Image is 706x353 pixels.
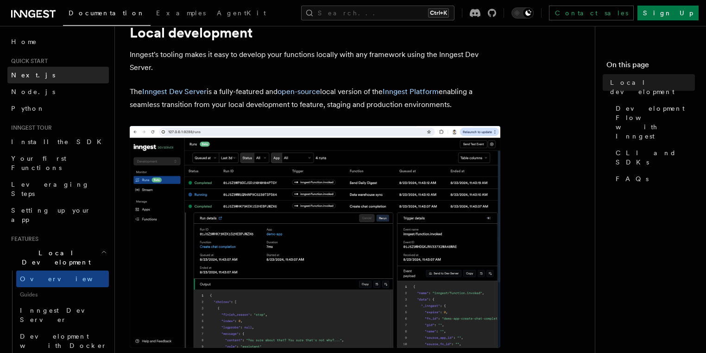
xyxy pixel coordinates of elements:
a: Install the SDK [7,133,109,150]
span: Development Flow with Inngest [616,104,695,141]
a: Setting up your app [7,202,109,228]
a: Your first Functions [7,150,109,176]
span: Inngest tour [7,124,52,132]
p: Inngest's tooling makes it easy to develop your functions locally with any framework using the In... [130,48,500,74]
span: Node.js [11,88,55,95]
span: Next.js [11,71,55,79]
button: Local Development [7,245,109,271]
a: Inngest Dev Server [16,302,109,328]
img: The Inngest Dev Server on the Functions page [130,126,500,348]
a: Sign Up [637,6,699,20]
a: Next.js [7,67,109,83]
span: Development with Docker [20,333,107,349]
a: Python [7,100,109,117]
a: Development Flow with Inngest [612,100,695,145]
span: Install the SDK [11,138,107,145]
span: Features [7,235,38,243]
h4: On this page [606,59,695,74]
span: Quick start [7,57,48,65]
button: Search...Ctrl+K [301,6,454,20]
a: CLI and SDKs [612,145,695,170]
a: Leveraging Steps [7,176,109,202]
span: FAQs [616,174,649,183]
span: Overview [20,275,115,283]
a: Home [7,33,109,50]
a: Examples [151,3,211,25]
a: Inngest Dev Server [142,87,207,96]
button: Toggle dark mode [511,7,534,19]
a: Documentation [63,3,151,26]
span: Python [11,105,45,112]
span: Guides [16,287,109,302]
span: Inngest Dev Server [20,307,99,323]
a: Local development [606,74,695,100]
span: Setting up your app [11,207,91,223]
span: CLI and SDKs [616,148,695,167]
span: Leveraging Steps [11,181,89,197]
a: Contact sales [549,6,634,20]
span: Local development [610,78,695,96]
span: Local Development [7,248,101,267]
kbd: Ctrl+K [428,8,449,18]
span: Home [11,37,37,46]
span: Documentation [69,9,145,17]
a: AgentKit [211,3,271,25]
span: Your first Functions [11,155,66,171]
span: AgentKit [217,9,266,17]
h1: Local development [130,24,500,41]
p: The is a fully-featured and local version of the enabling a seamless transition from your local d... [130,85,500,111]
a: Inngest Platform [383,87,439,96]
span: Examples [156,9,206,17]
a: FAQs [612,170,695,187]
a: Overview [16,271,109,287]
a: Node.js [7,83,109,100]
a: open-source [277,87,320,96]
